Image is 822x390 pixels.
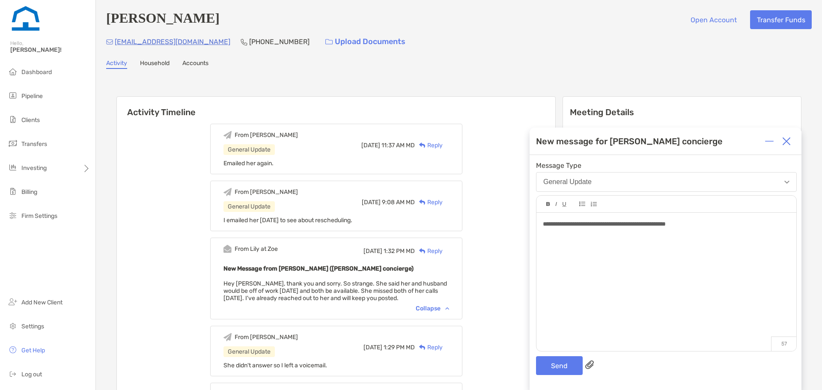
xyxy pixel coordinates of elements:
a: Activity [106,60,127,69]
img: Zoe Logo [10,3,41,34]
img: Open dropdown arrow [784,181,789,184]
p: [PHONE_NUMBER] [249,36,310,47]
button: Send [536,356,583,375]
h6: Activity Timeline [117,97,555,117]
div: From [PERSON_NAME] [235,188,298,196]
img: Reply icon [419,143,426,148]
span: Hey [PERSON_NAME], thank you and sorry. So strange. She said her and husband would be off of work... [223,280,447,302]
h4: [PERSON_NAME] [106,10,220,29]
img: Phone Icon [241,39,247,45]
span: [DATE] [362,199,381,206]
div: Reply [415,141,443,150]
span: 1:32 PM MD [384,247,415,255]
img: Chevron icon [445,307,449,310]
p: [EMAIL_ADDRESS][DOMAIN_NAME] [115,36,230,47]
button: General Update [536,172,797,192]
span: Billing [21,188,37,196]
img: Editor control icon [546,202,550,206]
span: Message Type [536,161,797,170]
span: [PERSON_NAME]! [10,46,90,54]
img: button icon [325,39,333,45]
span: 11:37 AM MD [381,142,415,149]
span: Emailed her again. [223,160,274,167]
img: Event icon [223,333,232,341]
div: Reply [415,343,443,352]
span: Clients [21,116,40,124]
img: Event icon [223,245,232,253]
img: Editor control icon [555,202,557,206]
p: 57 [771,336,796,351]
span: Dashboard [21,68,52,76]
span: Transfers [21,140,47,148]
img: Reply icon [419,345,426,350]
span: 1:29 PM MD [384,344,415,351]
span: 9:08 AM MD [382,199,415,206]
span: Investing [21,164,47,172]
div: General Update [223,201,275,212]
span: [DATE] [363,344,382,351]
a: Accounts [182,60,208,69]
button: Open Account [684,10,743,29]
div: New message for [PERSON_NAME] concierge [536,136,723,146]
div: From Lily at Zoe [235,245,278,253]
img: add_new_client icon [8,297,18,307]
img: transfers icon [8,138,18,149]
span: Pipeline [21,92,43,100]
img: paperclip attachments [585,360,594,369]
img: logout icon [8,369,18,379]
img: Event icon [223,131,232,139]
div: From [PERSON_NAME] [235,333,298,341]
p: Meeting Details [570,107,794,118]
span: I emailed her [DATE] to see about rescheduling. [223,217,352,224]
span: Get Help [21,347,45,354]
img: dashboard icon [8,66,18,77]
span: Log out [21,371,42,378]
img: Editor control icon [562,202,566,207]
button: Transfer Funds [750,10,812,29]
b: New Message from [PERSON_NAME] ([PERSON_NAME] concierge) [223,265,414,272]
div: General Update [223,346,275,357]
span: She didn't answer so I left a voicemail. [223,362,327,369]
img: firm-settings icon [8,210,18,220]
img: Email Icon [106,39,113,45]
img: Editor control icon [590,202,597,207]
span: Add New Client [21,299,63,306]
span: [DATE] [363,247,382,255]
div: General Update [223,144,275,155]
img: pipeline icon [8,90,18,101]
img: get-help icon [8,345,18,355]
img: clients icon [8,114,18,125]
span: [DATE] [361,142,380,149]
img: Close [782,137,791,146]
a: Household [140,60,170,69]
img: Editor control icon [579,202,585,206]
span: Firm Settings [21,212,57,220]
img: settings icon [8,321,18,331]
a: Upload Documents [320,33,411,51]
div: Collapse [416,305,449,312]
img: Event icon [223,188,232,196]
div: From [PERSON_NAME] [235,131,298,139]
div: General Update [543,178,592,186]
img: investing icon [8,162,18,173]
img: billing icon [8,186,18,196]
img: Reply icon [419,199,426,205]
img: Reply icon [419,248,426,254]
img: Expand or collapse [765,137,774,146]
div: Reply [415,198,443,207]
div: Reply [415,247,443,256]
span: Settings [21,323,44,330]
